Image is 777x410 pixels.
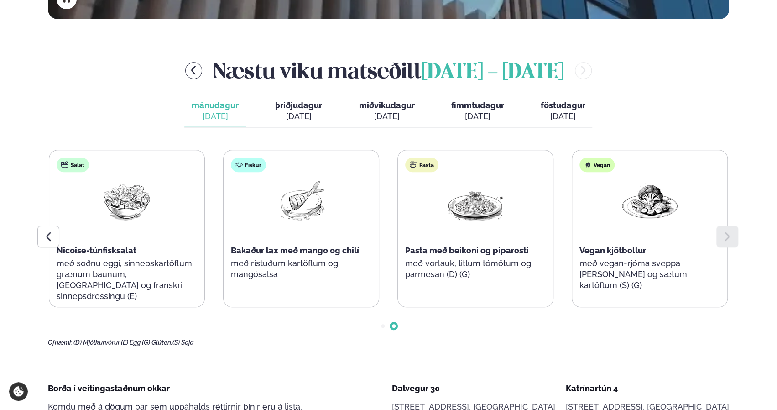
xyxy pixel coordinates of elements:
[381,324,385,328] span: Go to slide 1
[392,383,555,394] div: Dalvegur 30
[351,96,422,126] button: miðvikudagur [DATE]
[579,246,646,255] span: Vegan kjötbollur
[540,111,585,122] div: [DATE]
[57,158,89,172] div: Salat
[446,179,505,222] img: Spagetti.png
[443,96,511,126] button: fimmtudagur [DATE]
[410,161,417,168] img: pasta.svg
[405,258,546,280] p: með vorlauk, litlum tómötum og parmesan (D) (G)
[405,158,438,172] div: Pasta
[275,111,322,122] div: [DATE]
[405,246,529,255] span: Pasta með beikoni og piparosti
[584,161,591,168] img: Vegan.svg
[185,62,202,79] button: menu-btn-left
[213,56,564,85] h2: Næstu viku matseðill
[231,246,359,255] span: Bakaður lax með mango og chilí
[98,179,156,222] img: Salad.png
[9,382,28,401] a: Cookie settings
[359,111,414,122] div: [DATE]
[172,339,194,346] span: (S) Soja
[540,100,585,110] span: föstudagur
[57,246,136,255] span: Nicoise-túnfisksalat
[422,63,564,83] span: [DATE] - [DATE]
[579,158,615,172] div: Vegan
[533,96,592,126] button: föstudagur [DATE]
[451,111,504,122] div: [DATE]
[392,324,396,328] span: Go to slide 2
[48,384,170,393] span: Borða í veitingastaðnum okkar
[192,100,239,110] span: mánudagur
[275,100,322,110] span: þriðjudagur
[235,161,243,168] img: fish.svg
[231,158,266,172] div: Fiskur
[48,339,72,346] span: Ofnæmi:
[184,96,246,126] button: mánudagur [DATE]
[142,339,172,346] span: (G) Glúten,
[359,100,414,110] span: miðvikudagur
[575,62,592,79] button: menu-btn-right
[268,96,329,126] button: þriðjudagur [DATE]
[73,339,121,346] span: (D) Mjólkurvörur,
[451,100,504,110] span: fimmtudagur
[61,161,68,168] img: salad.svg
[579,258,720,291] p: með vegan-rjóma sveppa [PERSON_NAME] og sætum kartöflum (S) (G)
[272,179,330,222] img: Fish.png
[231,258,371,280] p: með ristuðum kartöflum og mangósalsa
[57,258,197,302] p: með soðnu eggi, sinnepskartöflum, grænum baunum, [GEOGRAPHIC_DATA] og franskri sinnepsdressingu (E)
[192,111,239,122] div: [DATE]
[621,179,679,222] img: Vegan.png
[121,339,142,346] span: (E) Egg,
[566,383,729,394] div: Katrínartún 4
